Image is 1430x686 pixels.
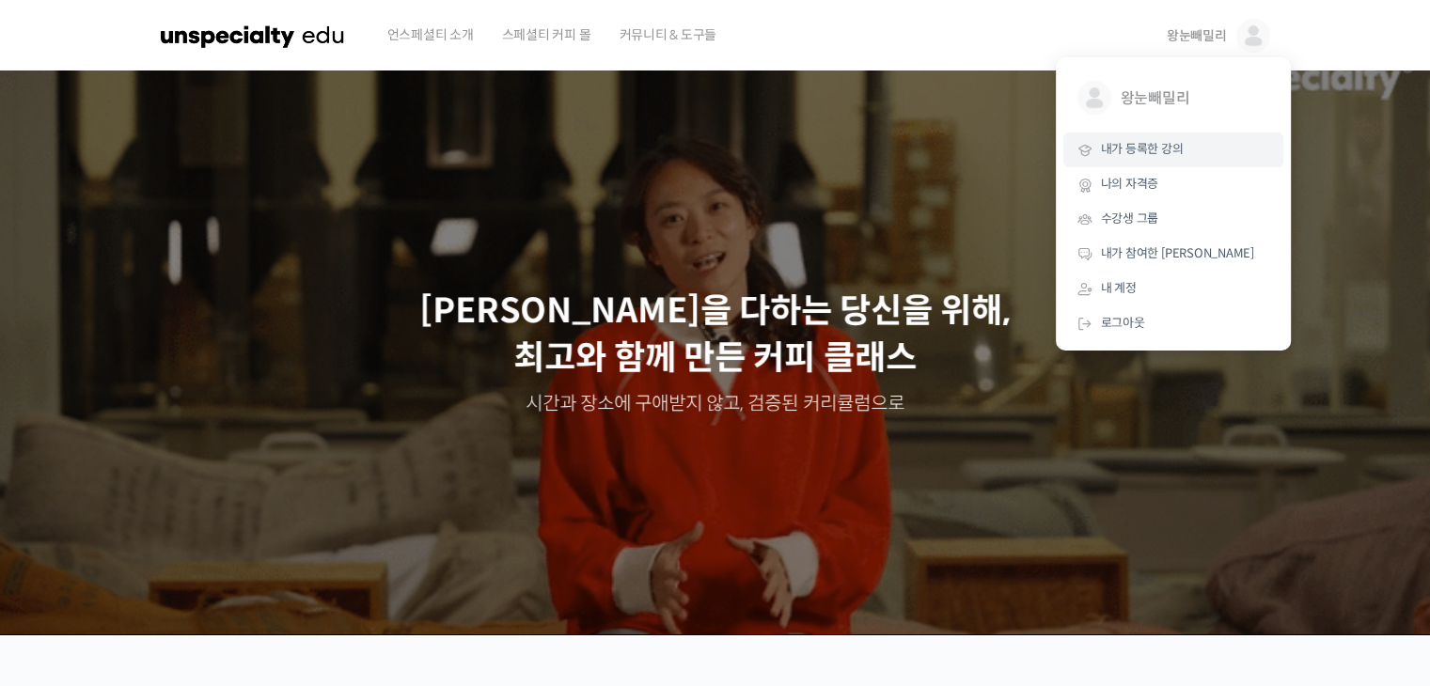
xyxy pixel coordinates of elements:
[1063,306,1283,341] a: 로그아웃
[124,530,243,577] a: 대화
[1167,27,1227,44] span: 왕눈빼밀리
[1101,280,1137,296] span: 내 계정
[59,558,71,573] span: 홈
[1063,67,1283,133] a: 왕눈빼밀리
[19,391,1412,417] p: 시간과 장소에 구애받지 않고, 검증된 커리큘럼으로
[172,559,195,574] span: 대화
[1101,176,1159,192] span: 나의 자격증
[1063,202,1283,237] a: 수강생 그룹
[1063,237,1283,272] a: 내가 참여한 [PERSON_NAME]
[1063,167,1283,202] a: 나의 자격증
[291,558,313,573] span: 설정
[1101,210,1159,226] span: 수강생 그룹
[1101,245,1254,261] span: 내가 참여한 [PERSON_NAME]
[1063,133,1283,167] a: 내가 등록한 강의
[19,288,1412,382] p: [PERSON_NAME]을 다하는 당신을 위해, 최고와 함께 만든 커피 클래스
[1101,315,1145,331] span: 로그아웃
[243,530,361,577] a: 설정
[1121,81,1260,117] span: 왕눈빼밀리
[1063,272,1283,306] a: 내 계정
[6,530,124,577] a: 홈
[1101,141,1184,157] span: 내가 등록한 강의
